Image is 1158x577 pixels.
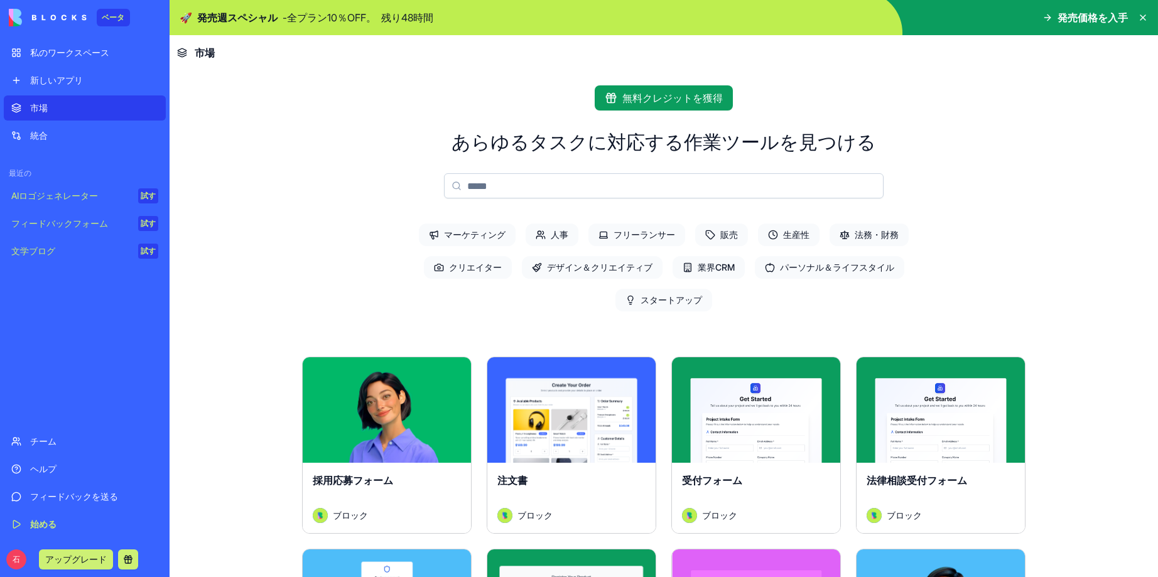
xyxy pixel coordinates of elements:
font: ベータ [102,13,125,22]
font: 注文書 [497,474,528,487]
font: 発売週スペシャル [197,11,278,24]
font: フィードバックを送る [30,491,118,502]
font: 無料クレジットを獲得 [622,92,723,104]
font: 販売 [720,229,738,240]
a: 統合 [4,123,166,148]
font: ブロック [517,510,553,520]
a: 市場 [4,95,166,121]
a: 注文書アバターブロック [487,357,656,534]
font: 🚀 [180,11,192,24]
a: 私のワークスペース [4,40,166,65]
font: 法律相談受付フォーム [867,474,967,487]
a: 法律相談受付フォームアバターブロック [856,357,1025,534]
font: AIロゴジェネレーター [11,190,98,201]
font: 発売価格を入手 [1058,11,1128,24]
font: ヘルプ [30,463,57,474]
font: フリーランサー [614,229,675,240]
font: 人事 [551,229,568,240]
img: アバター [682,508,697,523]
font: 新しいアプリ [30,75,83,85]
a: AIロゴジェネレーター試す [4,183,166,208]
button: 無料クレジットを獲得 [595,85,733,111]
button: アップグレード [39,549,113,569]
font: 残り [381,11,401,24]
font: 生産性 [783,229,809,240]
img: アバター [867,508,882,523]
img: アバター [313,508,328,523]
font: 石 [13,554,20,564]
font: スタートアップ [641,294,702,305]
font: ％OFF。 [337,11,376,24]
font: パーソナル＆ライフスタイル [780,262,894,272]
img: アバター [497,508,512,523]
a: 採用応募フォームアバターブロック [302,357,472,534]
font: 時間 [413,11,433,24]
a: 新しいアプリ [4,68,166,93]
a: 受付フォームアバターブロック [671,357,841,534]
font: ブロック [702,510,737,520]
font: 統合 [30,130,48,141]
font: 採用応募フォーム [313,474,393,487]
font: ブロック [887,510,922,520]
font: 試す [141,218,156,228]
a: フィードバックを送る [4,484,166,509]
font: あらゆるタスクに対応する作業ツールを見つける [452,131,876,153]
img: ロゴ [9,9,87,26]
font: -全プラン [283,11,327,24]
a: ベータ [9,9,130,26]
font: クリエイター [449,262,502,272]
a: ヘルプ [4,456,166,482]
font: ブロック [333,510,368,520]
font: 試す [141,246,156,256]
font: 法務・財務 [855,229,899,240]
font: フィードバックフォーム [11,218,108,229]
font: チーム [30,436,57,446]
font: マーケティング [444,229,506,240]
a: フィードバックフォーム試す [4,211,166,236]
font: 最近の [9,168,31,178]
a: 始める [4,512,166,537]
font: 試す [141,191,156,200]
font: 文学ブログ [11,245,55,256]
font: アップグレード [45,554,107,564]
a: アップグレード [39,553,113,565]
font: デザイン＆クリエイティブ [547,262,652,272]
font: 受付フォーム [682,474,742,487]
a: チーム [4,429,166,454]
font: 始める [30,519,57,529]
font: 48 [401,11,413,24]
a: 文学ブログ試す [4,239,166,264]
font: 市場 [195,46,215,59]
font: 市場 [30,102,48,113]
font: 10 [327,11,337,24]
font: 私のワークスペース [30,47,109,58]
font: 業界CRM [698,262,735,272]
